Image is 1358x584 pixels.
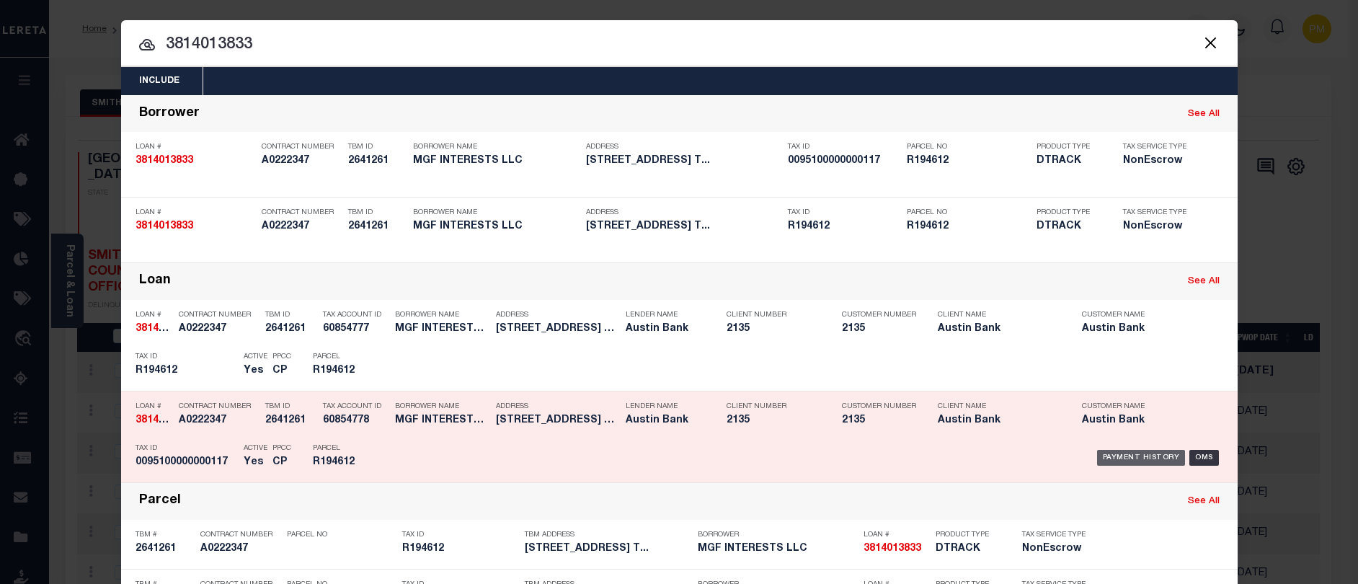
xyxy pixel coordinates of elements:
[136,415,193,425] strong: 3814013833
[788,221,900,233] h5: R194612
[1082,311,1204,319] p: Customer Name
[496,402,618,411] p: Address
[136,415,172,427] h5: 3814013833
[936,543,1000,555] h5: DTRACK
[864,544,921,554] strong: 3814013833
[1189,450,1219,466] div: OMS
[136,221,254,233] h5: 3814013833
[395,311,489,319] p: Borrower Name
[1123,208,1195,217] p: Tax Service Type
[938,415,1060,427] h5: Austin Bank
[907,221,1029,233] h5: R194612
[244,353,267,361] p: Active
[626,323,705,335] h5: Austin Bank
[262,208,341,217] p: Contract Number
[1082,402,1204,411] p: Customer Name
[136,444,236,453] p: Tax ID
[323,311,388,319] p: Tax Account ID
[842,311,916,319] p: Customer Number
[1123,143,1195,151] p: Tax Service Type
[179,415,258,427] h5: A0222347
[413,143,579,151] p: Borrower Name
[586,155,781,167] h5: 930 HUMBLE CAMP RD Pleasanton T...
[244,444,267,453] p: Active
[586,208,781,217] p: Address
[313,456,378,469] h5: R194612
[727,415,820,427] h5: 2135
[136,143,254,151] p: Loan #
[413,221,579,233] h5: MGF INTERESTS LLC
[1123,221,1195,233] h5: NonEscrow
[907,208,1029,217] p: Parcel No
[139,273,171,290] div: Loan
[1188,277,1220,286] a: See All
[525,531,691,539] p: TBM Address
[121,32,1238,58] input: Start typing...
[1022,531,1087,539] p: Tax Service Type
[136,155,254,167] h5: 3814013833
[586,143,781,151] p: Address
[348,143,406,151] p: TBM ID
[272,365,291,377] h5: CP
[1188,497,1220,506] a: See All
[727,323,820,335] h5: 2135
[395,323,489,335] h5: MGF INTERESTS LLC
[348,221,406,233] h5: 2641261
[842,323,914,335] h5: 2135
[262,221,341,233] h5: A0222347
[1082,323,1204,335] h5: Austin Bank
[348,208,406,217] p: TBM ID
[938,311,1060,319] p: Client Name
[323,323,388,335] h5: 60854777
[496,415,618,427] h5: 930 HUMBLE CAMP RD Pleasanton T...
[1037,221,1101,233] h5: DTRACK
[1022,543,1087,555] h5: NonEscrow
[323,415,388,427] h5: 60854778
[938,402,1060,411] p: Client Name
[496,323,618,335] h5: 930 HUMBLE CAMP RD Pleasanton T...
[413,155,579,167] h5: MGF INTERESTS LLC
[136,456,236,469] h5: 0095100000000117
[179,402,258,411] p: Contract Number
[136,365,236,377] h5: R194612
[626,402,705,411] p: Lender Name
[272,444,291,453] p: PPCC
[788,155,900,167] h5: 0095100000000117
[200,543,280,555] h5: A0222347
[1188,110,1220,119] a: See All
[1097,450,1186,466] div: Payment History
[136,353,236,361] p: Tax ID
[402,543,518,555] h5: R194612
[1037,155,1101,167] h5: DTRACK
[727,402,820,411] p: Client Number
[1123,155,1195,167] h5: NonEscrow
[139,106,200,123] div: Borrower
[121,67,198,95] button: Include
[244,365,265,377] h5: Yes
[1082,415,1204,427] h5: Austin Bank
[265,415,316,427] h5: 2641261
[1202,33,1220,52] button: Close
[402,531,518,539] p: Tax ID
[788,208,900,217] p: Tax ID
[413,208,579,217] p: Borrower Name
[265,402,316,411] p: TBM ID
[136,221,193,231] strong: 3814013833
[788,143,900,151] p: Tax ID
[313,444,378,453] p: Parcel
[244,456,265,469] h5: Yes
[907,155,1029,167] h5: R194612
[323,402,388,411] p: Tax Account ID
[136,402,172,411] p: Loan #
[698,531,856,539] p: Borrower
[262,143,341,151] p: Contract Number
[313,353,378,361] p: Parcel
[727,311,820,319] p: Client Number
[313,365,378,377] h5: R194612
[586,221,781,233] h5: 930 HUMBLE CAMP RD Pleasanton T...
[136,156,193,166] strong: 3814013833
[136,324,193,334] strong: 3814013833
[864,531,928,539] p: Loan #
[139,493,181,510] div: Parcel
[842,402,916,411] p: Customer Number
